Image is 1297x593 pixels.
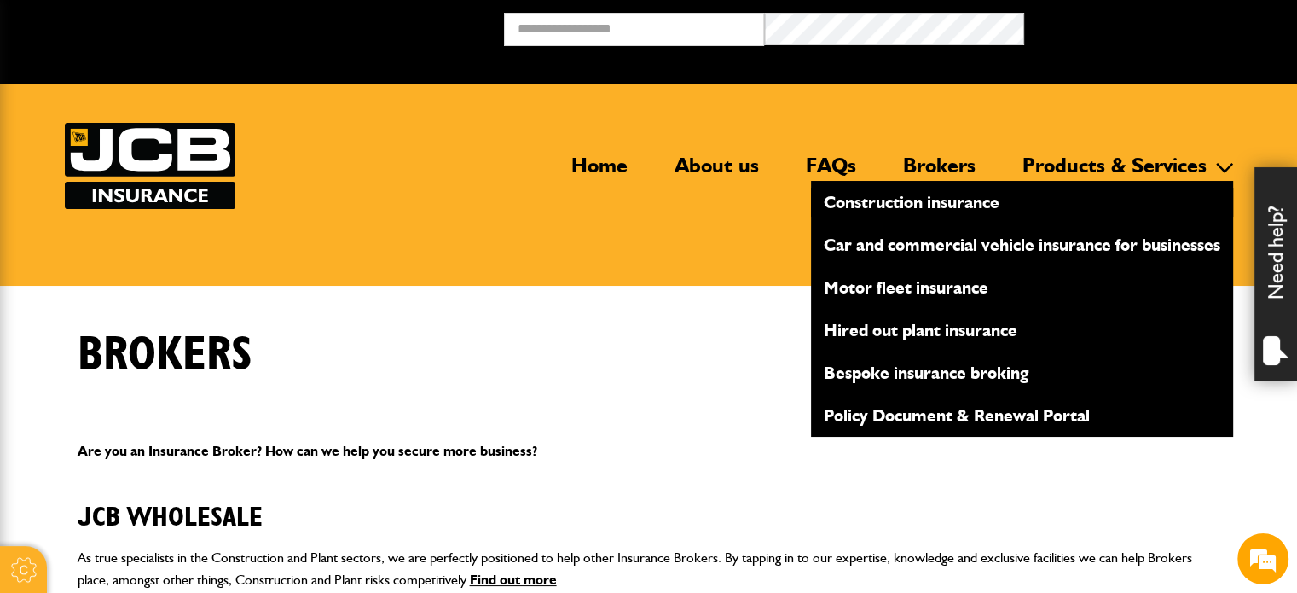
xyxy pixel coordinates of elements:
[1024,13,1284,39] button: Broker Login
[276,177,312,188] em: Just now
[65,123,235,209] a: JCB Insurance Services
[89,96,287,119] div: Conversation(s)
[811,358,1233,387] a: Bespoke insurance broking
[793,153,869,192] a: FAQs
[84,192,299,212] p: Hi, welcome to JCB Insurance, how may I help you?
[280,9,321,49] div: Minimize live chat window
[811,188,1233,217] a: Construction insurance
[811,316,1233,345] a: Hired out plant insurance
[78,475,1220,533] h2: JCB Wholesale
[65,123,235,209] img: JCB Insurance Services logo
[470,572,557,588] a: Find out more
[890,153,988,192] a: Brokers
[78,440,1220,462] p: Are you an Insurance Broker? How can we help you secure more business?
[1254,167,1297,381] div: Need help?
[811,230,1233,259] a: Car and commercial vehicle insurance for businesses
[662,153,772,192] a: About us
[84,169,246,192] span: JCB Insurance
[559,153,640,192] a: Home
[78,547,1220,590] p: As true specialists in the Construction and Plant sectors, we are perfectly positioned to help ot...
[1010,153,1219,192] a: Products & Services
[26,178,67,202] img: d_20077148190_operators_62643000001515001
[78,327,252,384] h1: Brokers
[811,401,1233,430] a: Policy Document & Renewal Portal
[811,273,1233,302] a: Motor fleet insurance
